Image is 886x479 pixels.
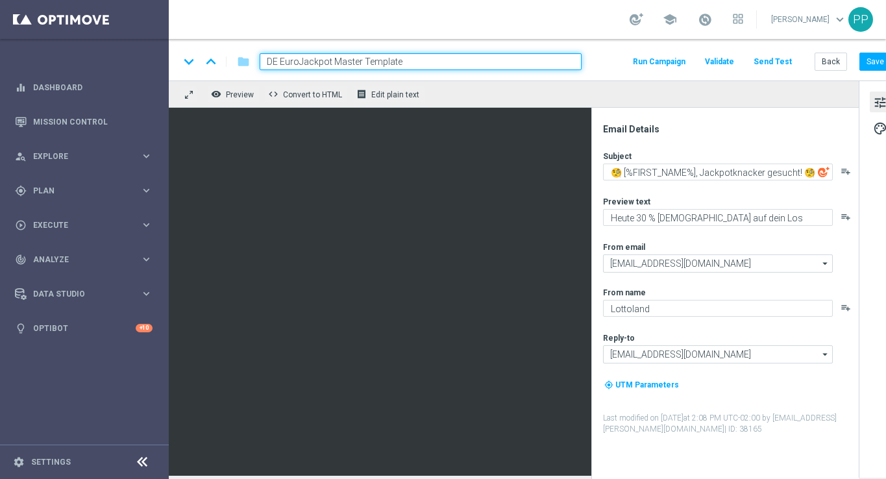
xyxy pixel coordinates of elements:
[268,89,278,99] span: code
[14,151,153,162] button: person_search Explore keyboard_arrow_right
[15,254,27,265] i: track_changes
[15,219,27,231] i: play_circle_outline
[663,12,677,27] span: school
[140,253,153,265] i: keyboard_arrow_right
[33,187,140,195] span: Plan
[33,153,140,160] span: Explore
[211,89,221,99] i: remove_red_eye
[15,70,153,104] div: Dashboard
[179,52,199,71] i: keyboard_arrow_down
[201,52,221,71] i: keyboard_arrow_up
[15,219,140,231] div: Execute
[15,311,153,345] div: Optibot
[615,380,679,389] span: UTM Parameters
[140,184,153,197] i: keyboard_arrow_right
[260,53,582,70] input: Enter a unique template name
[33,256,140,264] span: Analyze
[603,288,646,298] label: From name
[15,82,27,93] i: equalizer
[208,86,260,103] button: remove_red_eye Preview
[14,117,153,127] button: Mission Control
[705,57,734,66] span: Validate
[819,346,832,363] i: arrow_drop_down
[604,380,613,389] i: my_location
[31,458,71,466] a: Settings
[33,290,140,298] span: Data Studio
[371,90,419,99] span: Edit plain text
[603,413,857,435] label: Last modified on [DATE] at 2:08 PM UTC-02:00 by [EMAIL_ADDRESS][PERSON_NAME][DOMAIN_NAME]
[15,104,153,139] div: Mission Control
[603,151,632,162] label: Subject
[819,255,832,272] i: arrow_drop_down
[283,90,342,99] span: Convert to HTML
[603,345,833,363] input: Select
[14,186,153,196] button: gps_fixed Plan keyboard_arrow_right
[752,53,794,71] button: Send Test
[265,86,348,103] button: code Convert to HTML
[15,288,140,300] div: Data Studio
[237,54,250,69] i: folder
[15,151,27,162] i: person_search
[15,185,27,197] i: gps_fixed
[603,254,833,273] input: Select
[140,150,153,162] i: keyboard_arrow_right
[703,53,736,71] button: Validate
[226,90,254,99] span: Preview
[15,323,27,334] i: lightbulb
[356,89,367,99] i: receipt
[603,197,650,207] label: Preview text
[818,166,830,178] img: optiGenie.svg
[136,324,153,332] div: +10
[14,323,153,334] button: lightbulb Optibot +10
[603,333,635,343] label: Reply-to
[15,185,140,197] div: Plan
[14,82,153,93] button: equalizer Dashboard
[14,220,153,230] button: play_circle_outline Execute keyboard_arrow_right
[603,378,680,392] button: my_location UTM Parameters
[15,254,140,265] div: Analyze
[631,53,687,71] button: Run Campaign
[603,123,857,135] div: Email Details
[15,151,140,162] div: Explore
[841,302,851,313] button: playlist_add
[603,242,645,252] label: From email
[724,424,762,434] span: | ID: 38165
[770,10,848,29] a: [PERSON_NAME]keyboard_arrow_down
[236,51,251,72] button: folder
[848,7,873,32] div: PP
[140,288,153,300] i: keyboard_arrow_right
[13,456,25,468] i: settings
[841,212,851,222] button: playlist_add
[33,221,140,229] span: Execute
[815,53,847,71] button: Back
[841,166,851,177] button: playlist_add
[353,86,425,103] button: receipt Edit plain text
[33,70,153,104] a: Dashboard
[14,289,153,299] button: Data Studio keyboard_arrow_right
[140,219,153,231] i: keyboard_arrow_right
[14,254,153,265] button: track_changes Analyze keyboard_arrow_right
[33,104,153,139] a: Mission Control
[33,311,136,345] a: Optibot
[833,12,847,27] span: keyboard_arrow_down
